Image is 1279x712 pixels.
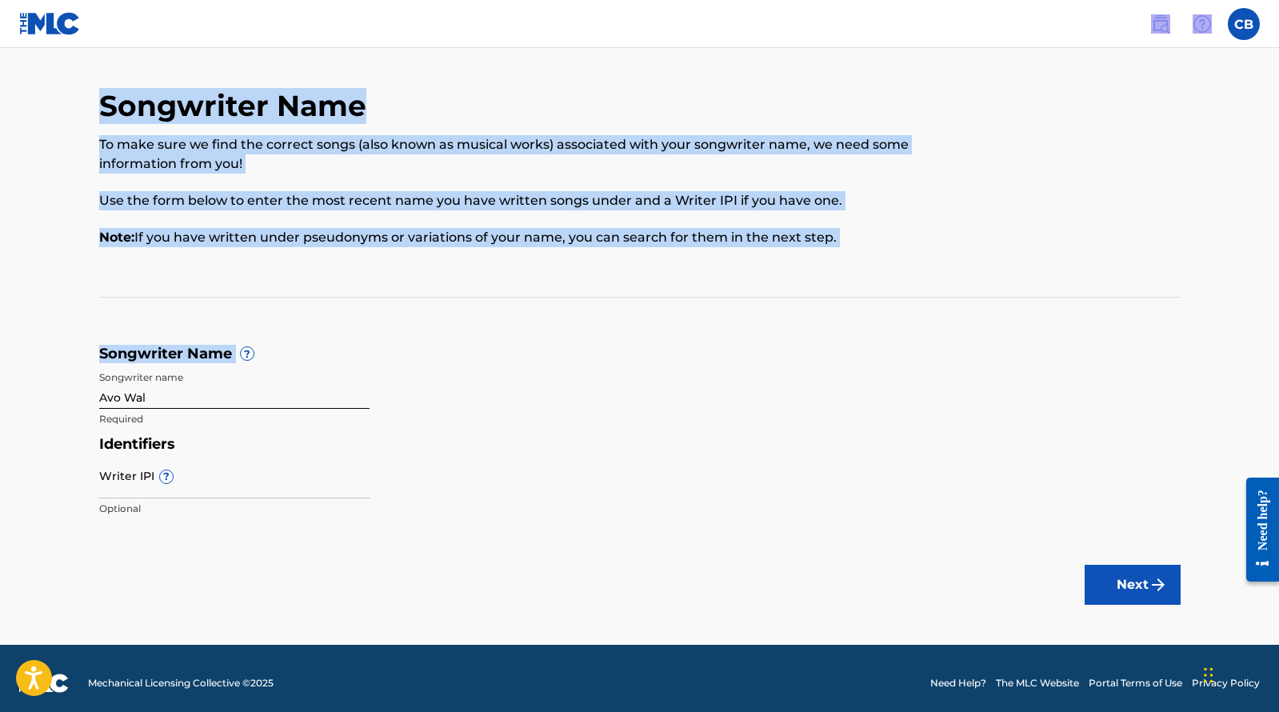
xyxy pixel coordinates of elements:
span: ? [241,347,254,360]
div: Help [1186,8,1218,40]
button: Next [1085,565,1181,605]
p: Use the form below to enter the most recent name you have written songs under and a Writer IPI if... [99,191,965,210]
span: ? [160,470,173,483]
p: To make sure we find the correct songs (also known as musical works) associated with your songwri... [99,135,965,174]
p: Required [99,412,370,426]
img: f7272a7cc735f4ea7f67.svg [1149,575,1168,594]
p: If you have written under pseudonyms or variations of your name, you can search for them in the n... [99,228,965,247]
a: Privacy Policy [1192,676,1260,690]
div: Drag [1204,651,1213,699]
iframe: Chat Widget [1199,635,1279,712]
iframe: Resource Center [1234,464,1279,596]
p: Optional [99,502,370,516]
a: The MLC Website [996,676,1079,690]
img: MLC Logo [19,12,81,35]
b: Note: [99,230,134,245]
img: search [1151,14,1170,34]
img: help [1193,14,1212,34]
span: Mechanical Licensing Collective © 2025 [88,676,274,690]
div: User Menu [1228,8,1260,40]
h2: Songwriter Name [99,88,374,124]
h5: Songwriter Name [99,345,1181,363]
h5: Identifiers [99,435,1181,454]
a: Need Help? [930,676,986,690]
a: Portal Terms of Use [1089,676,1182,690]
a: Public Search [1145,8,1177,40]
